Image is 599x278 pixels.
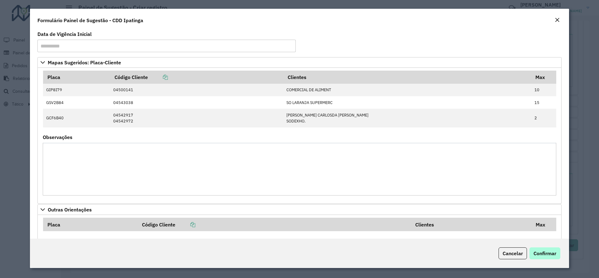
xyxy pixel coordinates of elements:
em: Fechar [555,17,560,22]
a: Copiar [148,74,168,80]
th: Placa [43,71,110,84]
td: GCF6B40 [43,109,110,127]
th: Clientes [283,71,531,84]
td: 04543038 [110,96,283,109]
button: Close [553,16,562,24]
span: Cancelar [503,250,523,256]
label: Data de Vigência Inicial [37,30,92,38]
td: 15 [531,96,556,109]
td: [PERSON_NAME] CARLOSDA [PERSON_NAME] SODEXHO. [283,109,531,127]
td: GIP8I79 [43,84,110,96]
th: Max [531,218,556,231]
td: 04542917 04542972 [110,109,283,127]
span: Mapas Sugeridos: Placa-Cliente [48,60,121,65]
button: Confirmar [529,247,560,259]
label: Descreva a orientação [43,237,94,245]
td: 2 [531,109,556,127]
td: GSV2B84 [43,96,110,109]
td: COMERCIAL DE ALIMENT [283,84,531,96]
th: Max [531,71,556,84]
td: SO LARANJA SUPERMERC [283,96,531,109]
td: 10 [531,84,556,96]
button: Cancelar [499,247,527,259]
div: Mapas Sugeridos: Placa-Cliente [37,68,562,204]
td: 04500141 [110,84,283,96]
h4: Formulário Painel de Sugestão - CDD Ipatinga [37,17,143,24]
a: Copiar [175,221,195,228]
a: Mapas Sugeridos: Placa-Cliente [37,57,562,68]
th: Código Cliente [110,71,283,84]
th: Código Cliente [138,218,411,231]
span: Confirmar [533,250,556,256]
a: Outras Orientações [37,204,562,215]
label: Observações [43,133,72,141]
span: Outras Orientações [48,207,92,212]
th: Clientes [411,218,531,231]
th: Placa [43,218,138,231]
